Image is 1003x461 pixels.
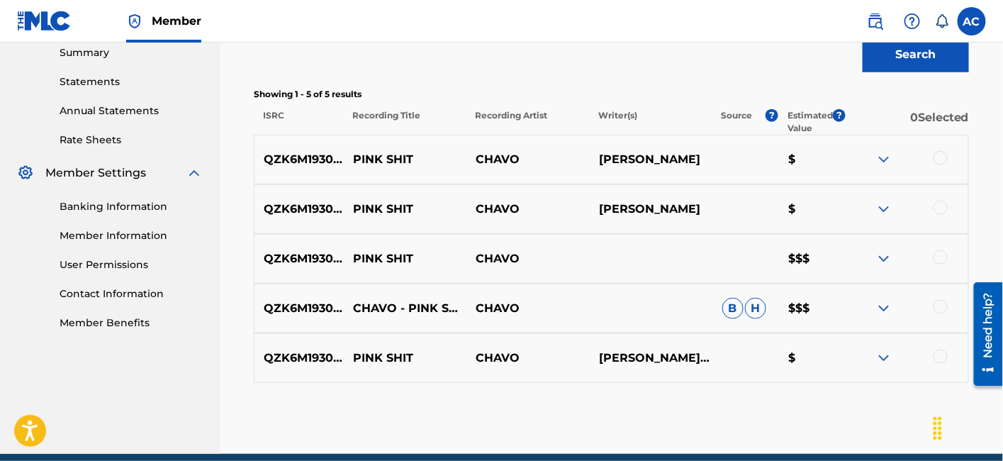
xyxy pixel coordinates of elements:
p: $ [779,350,845,367]
p: PINK SHIT [344,250,467,267]
a: Public Search [861,7,890,35]
iframe: Chat Widget [932,393,1003,461]
a: Statements [60,74,203,89]
div: Notifications [935,14,949,28]
span: H [745,298,766,319]
p: $$$ [779,300,845,317]
a: Banking Information [60,199,203,214]
img: Top Rightsholder [126,13,143,30]
span: ? [766,109,778,122]
p: CHAVO [466,350,590,367]
p: Recording Artist [466,109,589,135]
iframe: Resource Center [963,277,1003,391]
p: PINK SHIT [344,201,467,218]
p: QZK6M1930817 [254,151,344,168]
img: expand [875,350,892,367]
p: [PERSON_NAME] [590,201,713,218]
a: Rate Sheets [60,133,203,148]
p: QZK6M1930817 [254,250,344,267]
p: [PERSON_NAME] [PERSON_NAME] [590,350,713,367]
img: expand [186,165,203,182]
p: [PERSON_NAME] [590,151,713,168]
span: ? [833,109,846,122]
p: CHAVO [466,151,590,168]
p: $$$ [779,250,845,267]
img: MLC Logo [17,11,72,31]
p: Writer(s) [589,109,712,135]
p: Source [722,109,753,135]
p: CHAVO [466,201,590,218]
img: Member Settings [17,165,34,182]
img: expand [875,201,892,218]
p: CHAVO [466,250,590,267]
p: QZK6M1930817 [254,201,344,218]
a: User Permissions [60,257,203,272]
p: $ [779,151,845,168]
img: help [904,13,921,30]
div: User Menu [958,7,986,35]
span: Member Settings [45,165,146,182]
span: B [722,298,744,319]
p: 0 Selected [846,109,969,135]
div: Drag [926,407,949,450]
a: Member Benefits [60,316,203,331]
p: PINK SHIT [344,151,467,168]
p: ISRC [254,109,343,135]
p: QZK6M1930817 [254,350,344,367]
p: CHAVO [466,300,590,317]
p: Showing 1 - 5 of 5 results [254,88,969,101]
img: search [867,13,884,30]
img: expand [875,151,892,168]
a: Member Information [60,228,203,243]
a: Summary [60,45,203,60]
p: PINK SHIT [344,350,467,367]
p: $ [779,201,845,218]
p: Estimated Value [788,109,833,135]
a: Contact Information [60,287,203,301]
p: CHAVO - PINK SHIT (PROD. PI'ERRE BOURNE) [344,300,467,317]
span: Member [152,13,201,29]
a: Annual Statements [60,104,203,118]
button: Search [863,37,969,72]
img: expand [875,250,892,267]
p: QZK6M1930817 [254,300,344,317]
p: Recording Title [343,109,466,135]
img: expand [875,300,892,317]
div: Help [898,7,926,35]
